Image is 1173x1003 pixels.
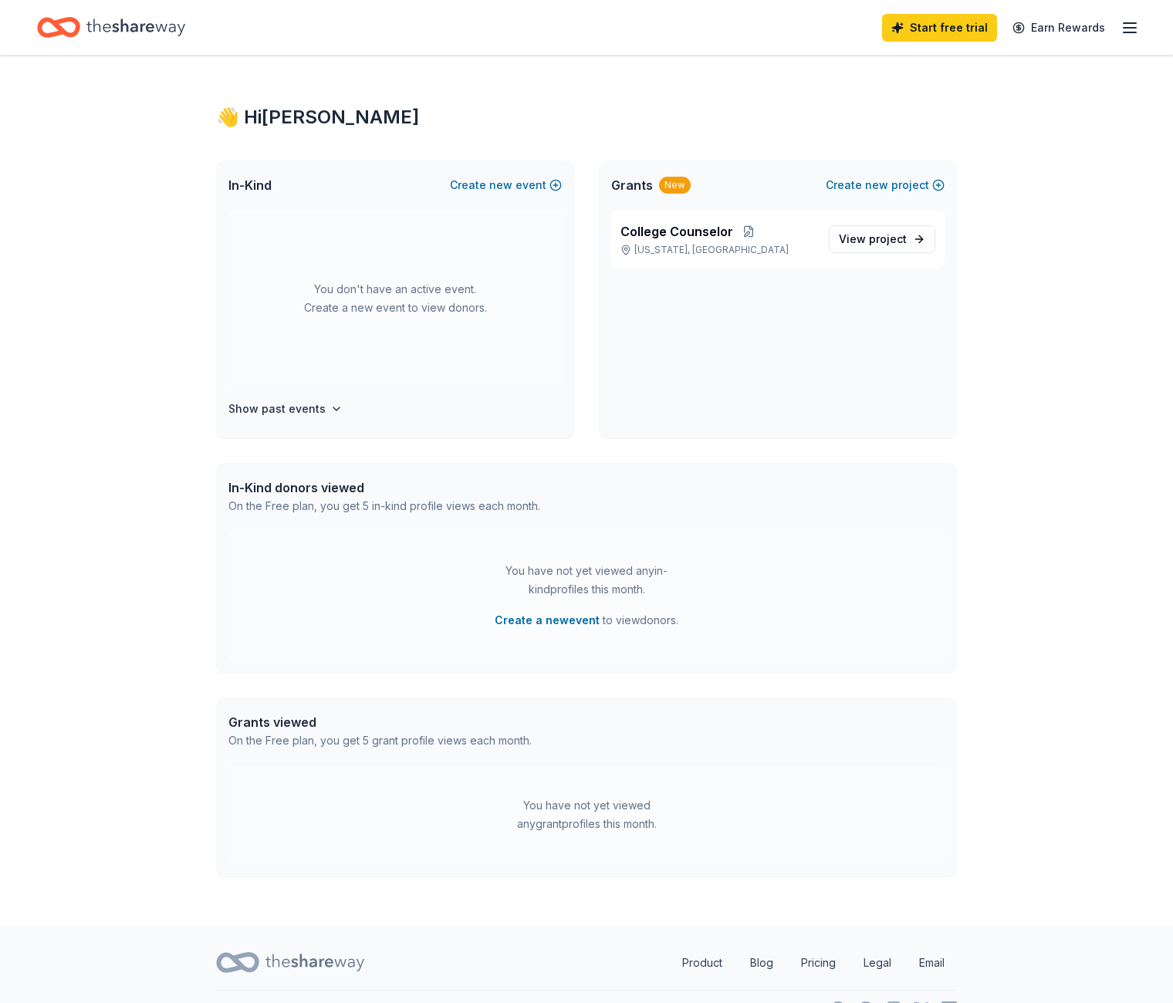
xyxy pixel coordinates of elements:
[495,611,678,630] span: to view donors .
[450,176,562,194] button: Createnewevent
[611,176,653,194] span: Grants
[882,14,997,42] a: Start free trial
[228,176,272,194] span: In-Kind
[865,176,888,194] span: new
[620,244,816,256] p: [US_STATE], [GEOGRAPHIC_DATA]
[228,731,532,750] div: On the Free plan, you get 5 grant profile views each month.
[495,611,600,630] button: Create a newevent
[826,176,945,194] button: Createnewproject
[620,222,733,241] span: College Counselor
[228,400,326,418] h4: Show past events
[869,232,907,245] span: project
[738,947,786,978] a: Blog
[228,210,562,387] div: You don't have an active event. Create a new event to view donors.
[228,713,532,731] div: Grants viewed
[1003,14,1114,42] a: Earn Rewards
[489,176,512,194] span: new
[851,947,904,978] a: Legal
[829,225,935,253] a: View project
[228,478,540,497] div: In-Kind donors viewed
[670,947,735,978] a: Product
[789,947,848,978] a: Pricing
[670,947,957,978] nav: quick links
[228,497,540,515] div: On the Free plan, you get 5 in-kind profile views each month.
[839,230,907,248] span: View
[490,796,683,833] div: You have not yet viewed any grant profiles this month.
[228,400,343,418] button: Show past events
[907,947,957,978] a: Email
[490,562,683,599] div: You have not yet viewed any in-kind profiles this month.
[37,9,185,46] a: Home
[659,177,691,194] div: New
[216,105,957,130] div: 👋 Hi [PERSON_NAME]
